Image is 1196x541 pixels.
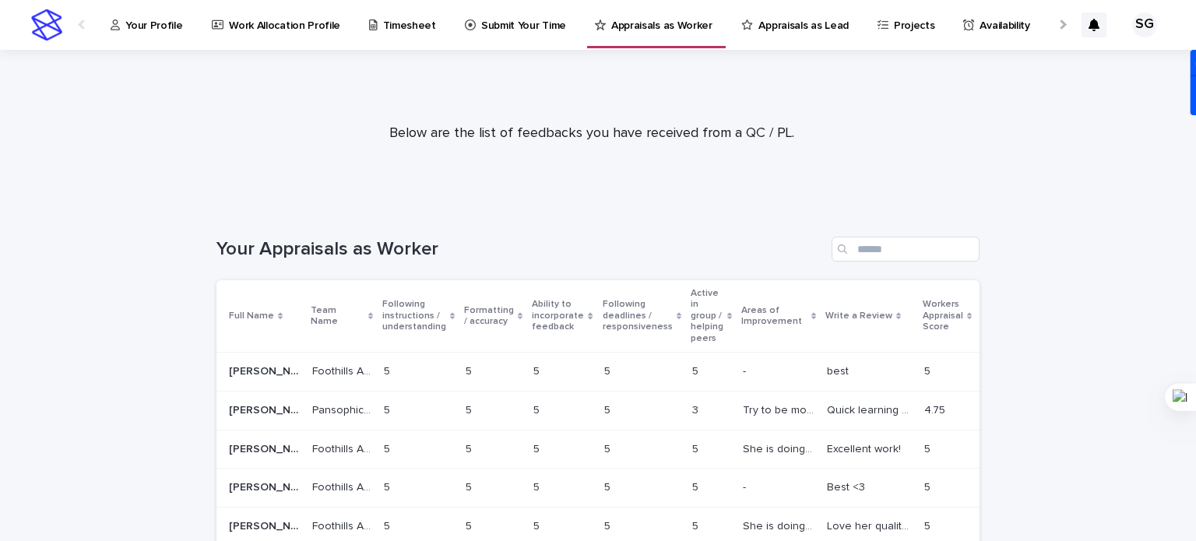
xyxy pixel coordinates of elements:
[827,517,915,533] p: Love her quality and overall commitment
[229,478,303,494] p: Sherry Mae Guzman
[923,296,963,335] p: Workers Appraisal Score
[384,478,393,494] p: 5
[216,391,1056,430] tr: [PERSON_NAME][PERSON_NAME] Pansophic Learning - Vendor OnboardingPansophic Learning - Vendor Onbo...
[312,517,375,533] p: Foothills Advisory - Long Term Property Managers
[311,302,364,331] p: Team Name
[603,296,673,335] p: Following deadlines / responsiveness
[384,401,393,417] p: 5
[825,307,892,325] p: Write a Review
[832,237,980,262] input: Search
[229,401,303,417] p: Sherry Mae Guzman
[229,307,274,325] p: Full Name
[466,362,475,378] p: 5
[692,517,702,533] p: 5
[692,401,702,417] p: 3
[533,478,543,494] p: 5
[464,302,514,331] p: Formatting / accuracy
[229,440,303,456] p: Sherry Mae Guzman
[31,9,62,40] img: stacker-logo-s-only.png
[384,517,393,533] p: 5
[604,478,614,494] p: 5
[604,362,614,378] p: 5
[312,478,375,494] p: Foothills Advisory - Long Term Property Managers
[743,362,749,378] p: -
[532,296,584,335] p: Ability to incorporate feedback
[533,401,543,417] p: 5
[466,478,475,494] p: 5
[533,517,543,533] p: 5
[466,440,475,456] p: 5
[229,517,303,533] p: Sherry Mae Guzman
[604,401,614,417] p: 5
[384,362,393,378] p: 5
[604,440,614,456] p: 5
[924,362,934,378] p: 5
[924,517,934,533] p: 5
[924,440,934,456] p: 5
[743,517,818,533] p: She is doing great, can focus more on understanding instructions!
[1132,12,1157,37] div: SG
[827,478,868,494] p: Best <3
[924,478,934,494] p: 5
[229,362,303,378] p: Sherry Mae Guzman
[741,302,807,331] p: Areas of Improvement
[466,401,475,417] p: 5
[280,125,903,142] p: Below are the list of feedbacks you have received from a QC / PL.
[827,362,852,378] p: best
[533,440,543,456] p: 5
[216,469,1056,508] tr: [PERSON_NAME][PERSON_NAME] Foothills Advisory - Long Term Property ManagersFoothills Advisory - L...
[743,401,818,417] p: Try to be more proactive, as you have good potential.
[216,352,1056,391] tr: [PERSON_NAME][PERSON_NAME] Foothills Advisory - Long Term Property ManagersFoothills Advisory - L...
[691,285,723,347] p: Active in group / helping peers
[466,517,475,533] p: 5
[384,440,393,456] p: 5
[827,440,904,456] p: Excellent work!
[312,362,375,378] p: Foothills Advisory - Long Term Property Managers
[216,238,825,261] h1: Your Appraisals as Worker
[692,440,702,456] p: 5
[533,362,543,378] p: 5
[312,440,375,456] p: Foothills Advisory - Short Term VRM - Managers, Foothills Advisory - Long Term Property Managers
[382,296,446,335] p: Following instructions / understanding
[692,362,702,378] p: 5
[216,430,1056,469] tr: [PERSON_NAME][PERSON_NAME] Foothills Advisory - Short Term VRM - Managers, Foothills Advisory - L...
[743,478,749,494] p: -
[924,401,948,417] p: 4.75
[604,517,614,533] p: 5
[312,401,375,417] p: Pansophic Learning - Vendor Onboarding
[827,401,915,417] p: Quick learning and perfect quality so far.
[743,440,818,456] p: She is doing great, can focus more on undersanding instructions properly.
[692,478,702,494] p: 5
